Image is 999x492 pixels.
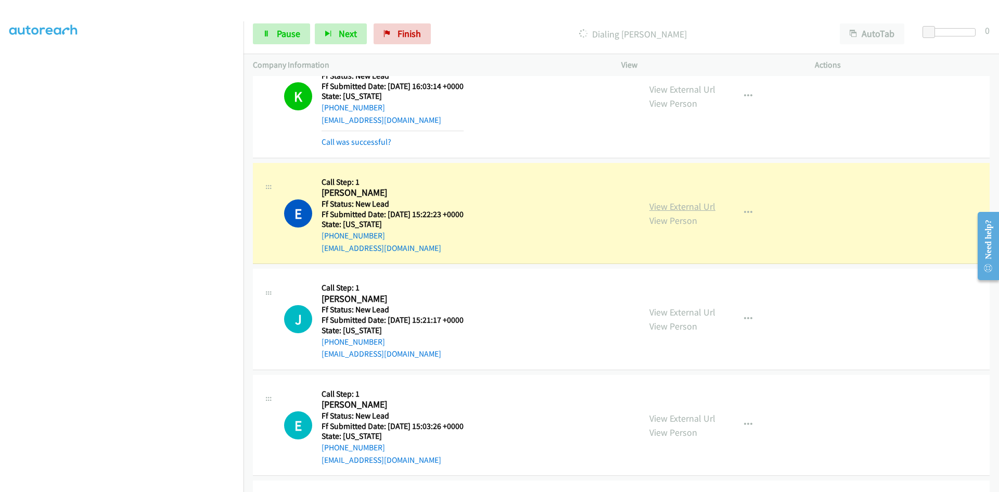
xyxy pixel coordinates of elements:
h1: J [284,305,312,333]
h5: Ff Status: New Lead [322,199,464,209]
p: Actions [815,59,990,71]
a: Finish [374,23,431,44]
a: Call was successful? [322,137,391,147]
h5: Call Step: 1 [322,283,464,293]
h5: Ff Submitted Date: [DATE] 15:22:23 +0000 [322,209,464,220]
h2: [PERSON_NAME] [322,293,464,305]
button: Next [315,23,367,44]
h5: Ff Status: New Lead [322,305,464,315]
p: View [621,59,796,71]
a: View Person [649,426,697,438]
h2: [PERSON_NAME] [322,399,464,411]
a: View Person [649,97,697,109]
div: 0 [985,23,990,37]
div: The call is yet to be attempted [284,305,312,333]
span: Finish [398,28,421,40]
div: Delay between calls (in seconds) [928,28,976,36]
iframe: Resource Center [969,205,999,287]
a: [PHONE_NUMBER] [322,443,385,452]
a: [EMAIL_ADDRESS][DOMAIN_NAME] [322,349,441,359]
h5: State: [US_STATE] [322,219,464,230]
a: View External Url [649,200,715,212]
h5: Ff Status: New Lead [322,71,464,81]
span: Pause [277,28,300,40]
a: [PHONE_NUMBER] [322,103,385,112]
h1: E [284,411,312,439]
div: The call is yet to be attempted [284,411,312,439]
a: View Person [649,320,697,332]
a: View External Url [649,306,715,318]
a: [EMAIL_ADDRESS][DOMAIN_NAME] [322,243,441,253]
h1: E [284,199,312,228]
h5: Ff Submitted Date: [DATE] 15:21:17 +0000 [322,315,464,325]
h1: K [284,82,312,110]
h5: State: [US_STATE] [322,325,464,336]
span: Next [339,28,357,40]
a: [EMAIL_ADDRESS][DOMAIN_NAME] [322,455,441,465]
h5: Call Step: 1 [322,177,464,187]
a: [EMAIL_ADDRESS][DOMAIN_NAME] [322,115,441,125]
h5: State: [US_STATE] [322,91,464,102]
a: View Person [649,215,697,226]
button: AutoTab [840,23,904,44]
h5: State: [US_STATE] [322,431,464,441]
a: [PHONE_NUMBER] [322,337,385,347]
h5: Ff Submitted Date: [DATE] 15:03:26 +0000 [322,421,464,432]
h2: [PERSON_NAME] [322,187,464,199]
a: Pause [253,23,310,44]
h5: Ff Status: New Lead [322,411,464,421]
a: View External Url [649,412,715,424]
a: View External Url [649,83,715,95]
h5: Ff Submitted Date: [DATE] 16:03:14 +0000 [322,81,464,92]
p: Dialing [PERSON_NAME] [445,27,821,41]
p: Company Information [253,59,603,71]
a: [PHONE_NUMBER] [322,231,385,241]
h5: Call Step: 1 [322,389,464,399]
